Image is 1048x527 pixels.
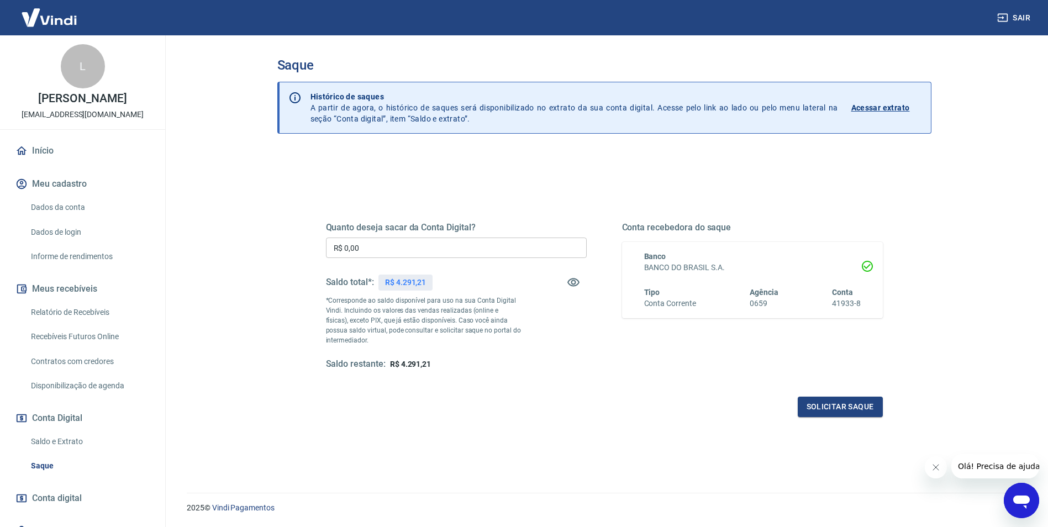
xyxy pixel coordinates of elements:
p: 2025 © [187,502,1021,514]
a: Conta digital [13,486,152,510]
h6: 0659 [750,298,778,309]
iframe: Fechar mensagem [925,456,947,478]
button: Solicitar saque [798,397,883,417]
p: A partir de agora, o histórico de saques será disponibilizado no extrato da sua conta digital. Ac... [310,91,838,124]
span: Olá! Precisa de ajuda? [7,8,93,17]
p: Histórico de saques [310,91,838,102]
a: Informe de rendimentos [27,245,152,268]
h3: Saque [277,57,931,73]
a: Início [13,139,152,163]
button: Sair [995,8,1035,28]
span: Conta digital [32,491,82,506]
a: Recebíveis Futuros Online [27,325,152,348]
iframe: Botão para abrir a janela de mensagens [1004,483,1039,518]
h5: Saldo restante: [326,359,386,370]
span: Tipo [644,288,660,297]
p: *Corresponde ao saldo disponível para uso na sua Conta Digital Vindi. Incluindo os valores das ve... [326,296,522,345]
iframe: Mensagem da empresa [951,454,1039,478]
button: Meu cadastro [13,172,152,196]
h6: BANCO DO BRASIL S.A. [644,262,861,273]
a: Saldo e Extrato [27,430,152,453]
a: Acessar extrato [851,91,922,124]
a: Dados de login [27,221,152,244]
h5: Saldo total*: [326,277,374,288]
a: Disponibilização de agenda [27,375,152,397]
span: Agência [750,288,778,297]
h5: Quanto deseja sacar da Conta Digital? [326,222,587,233]
a: Contratos com credores [27,350,152,373]
h5: Conta recebedora do saque [622,222,883,233]
span: Banco [644,252,666,261]
span: Conta [832,288,853,297]
a: Vindi Pagamentos [212,503,275,512]
p: Acessar extrato [851,102,910,113]
img: Vindi [13,1,85,34]
h6: Conta Corrente [644,298,696,309]
p: [EMAIL_ADDRESS][DOMAIN_NAME] [22,109,144,120]
h6: 41933-8 [832,298,861,309]
span: R$ 4.291,21 [390,360,431,368]
a: Dados da conta [27,196,152,219]
div: L [61,44,105,88]
p: [PERSON_NAME] [38,93,127,104]
button: Meus recebíveis [13,277,152,301]
a: Relatório de Recebíveis [27,301,152,324]
a: Saque [27,455,152,477]
button: Conta Digital [13,406,152,430]
p: R$ 4.291,21 [385,277,426,288]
